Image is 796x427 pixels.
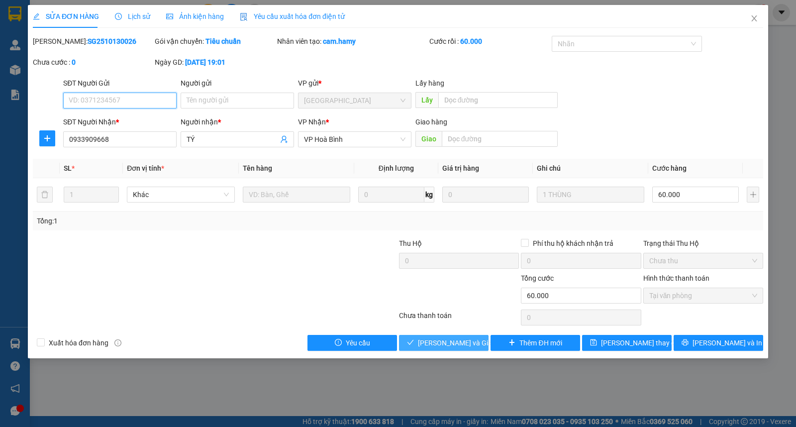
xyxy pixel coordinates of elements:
span: Định lượng [379,164,414,172]
span: Xuất hóa đơn hàng [45,337,112,348]
button: check[PERSON_NAME] và Giao hàng [399,335,489,351]
input: VD: Bàn, Ghế [243,187,350,203]
button: delete [37,187,53,203]
span: info-circle [114,339,121,346]
div: VP gửi [298,78,411,89]
span: Thu Hộ [399,239,422,247]
span: picture [166,13,173,20]
button: plus [747,187,759,203]
input: Dọc đường [442,131,558,147]
button: exclamation-circleYêu cầu [307,335,397,351]
span: printer [682,339,689,347]
span: plus [508,339,515,347]
span: edit [33,13,40,20]
div: [PERSON_NAME]: [33,36,153,47]
div: Chưa thanh toán [398,310,520,327]
span: Chưa thu [649,253,757,268]
b: cam.hamy [323,37,356,45]
span: Lấy [415,92,438,108]
label: Hình thức thanh toán [643,274,709,282]
th: Ghi chú [533,159,648,178]
span: Yêu cầu xuất hóa đơn điện tử [240,12,345,20]
span: [PERSON_NAME] thay đổi [601,337,681,348]
b: 60.000 [460,37,482,45]
div: Người nhận [181,116,294,127]
span: Lịch sử [115,12,150,20]
input: Dọc đường [438,92,558,108]
span: Giao [415,131,442,147]
div: SĐT Người Gửi [63,78,177,89]
button: plus [39,130,55,146]
span: Tổng cước [521,274,554,282]
span: Khác [133,187,228,202]
span: Lấy hàng [415,79,444,87]
b: SG2510130026 [88,37,136,45]
div: Nhân viên tạo: [277,36,428,47]
span: [PERSON_NAME] và Giao hàng [418,337,513,348]
span: Tại văn phòng [649,288,757,303]
div: Tổng: 1 [37,215,308,226]
span: user-add [280,135,288,143]
span: Phí thu hộ khách nhận trả [529,238,617,249]
img: icon [240,13,248,21]
button: Close [740,5,768,33]
button: plusThêm ĐH mới [491,335,580,351]
input: Ghi Chú [537,187,644,203]
span: [PERSON_NAME] và In [693,337,762,348]
div: Gói vận chuyển: [155,36,275,47]
span: close [750,14,758,22]
span: SỬA ĐƠN HÀNG [33,12,99,20]
span: plus [40,134,55,142]
b: Tiêu chuẩn [205,37,241,45]
span: kg [424,187,434,203]
span: Thêm ĐH mới [519,337,562,348]
b: [DATE] 19:01 [185,58,225,66]
span: Tên hàng [243,164,272,172]
span: Đơn vị tính [127,164,164,172]
span: Giao hàng [415,118,447,126]
span: Ảnh kiện hàng [166,12,224,20]
div: Cước rồi : [429,36,549,47]
span: Giá trị hàng [442,164,479,172]
button: save[PERSON_NAME] thay đổi [582,335,672,351]
span: VP Hoà Bình [304,132,405,147]
span: Yêu cầu [346,337,370,348]
span: exclamation-circle [335,339,342,347]
span: save [590,339,597,347]
b: 0 [72,58,76,66]
span: VP Nhận [298,118,326,126]
div: Người gửi [181,78,294,89]
span: Cước hàng [652,164,687,172]
span: Sài Gòn [304,93,405,108]
div: Trạng thái Thu Hộ [643,238,763,249]
input: 0 [442,187,529,203]
span: check [407,339,414,347]
div: SĐT Người Nhận [63,116,177,127]
span: clock-circle [115,13,122,20]
div: Ngày GD: [155,57,275,68]
span: SL [64,164,72,172]
div: Chưa cước : [33,57,153,68]
button: printer[PERSON_NAME] và In [674,335,763,351]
